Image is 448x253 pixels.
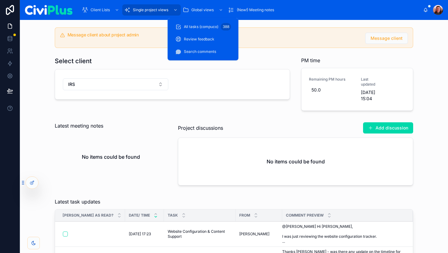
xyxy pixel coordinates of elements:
h2: No items could be found [267,158,325,165]
span: All tasks (compuco) [184,24,218,29]
button: Add discussion [363,122,413,134]
span: 50.0 [311,87,351,93]
span: Search comments [184,49,216,54]
a: Website Configuration & Content Support [168,229,232,239]
span: IRS [68,81,75,87]
div: scrollable content [77,3,423,17]
span: Single project views [133,7,168,12]
h2: No items could be found [82,153,140,161]
span: Comment preview [286,213,324,218]
button: Message client [365,33,408,44]
a: [PERSON_NAME] [239,232,278,237]
span: Task [168,213,178,218]
span: Last updated [361,77,380,87]
span: Message client [371,35,403,41]
h1: Select client [55,57,92,65]
span: Project discussions [178,124,223,132]
span: [DATE] 15:04 [361,89,380,102]
span: [PERSON_NAME] as read? [63,213,114,218]
a: (New!) Meeting notes [226,4,278,16]
a: Remaining PM hours50.0Last updated[DATE] 15:04 [301,68,413,110]
img: App logo [25,5,72,15]
a: @[PERSON_NAME] Hi [PERSON_NAME], I was just reviewing the website configuration tracker. ... [282,224,405,244]
h5: Message client about project admin [68,33,360,37]
div: 388 [221,23,231,30]
a: Client Lists [80,4,122,16]
span: Latest task updates [55,198,100,205]
span: [PERSON_NAME] [239,232,269,237]
span: Date/ Time [129,213,150,218]
span: (New!) Meeting notes [237,7,274,12]
a: [DATE] 17:23 [129,232,160,237]
a: Review feedback [171,34,235,45]
a: All tasks (compuco)388 [171,21,235,32]
a: Select Button [55,69,290,99]
span: Latest meeting notes [55,122,103,129]
span: From [239,213,250,218]
span: [DATE] 17:23 [129,232,151,237]
a: Single project views [122,4,181,16]
button: Select Button [63,78,168,90]
span: Review feedback [184,37,214,42]
span: Client Lists [91,7,110,12]
span: Global views [191,7,214,12]
a: Global views [181,4,226,16]
span: Remaining PM hours [309,77,353,82]
span: PM time [301,57,320,64]
a: Search comments [171,46,235,57]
